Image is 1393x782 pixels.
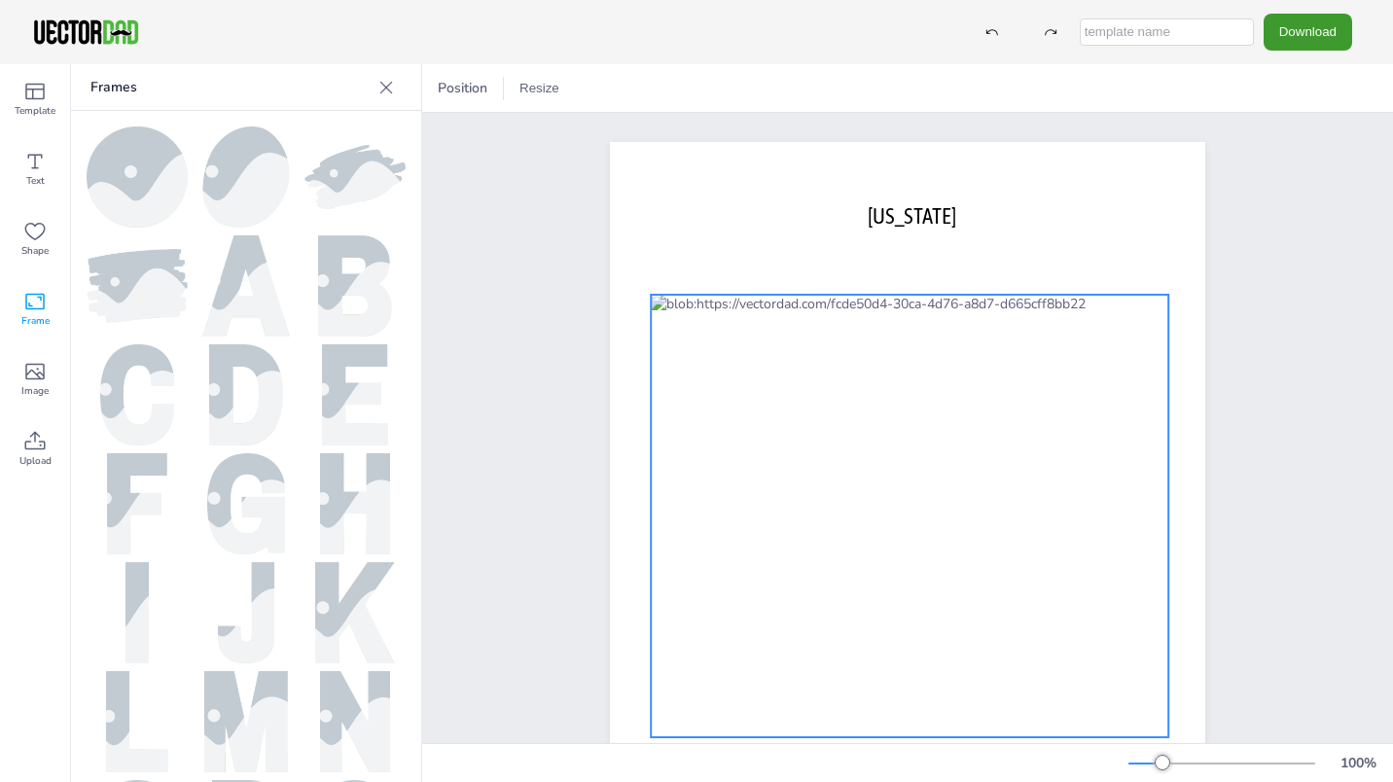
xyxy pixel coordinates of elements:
[512,73,567,104] button: Resize
[209,344,282,445] img: D.png
[19,453,52,469] span: Upload
[21,313,50,329] span: Frame
[1264,14,1352,50] button: Download
[204,671,288,772] img: M.png
[106,671,168,772] img: L.png
[107,453,167,554] img: F.png
[318,235,391,337] img: B.png
[15,103,55,119] span: Template
[207,453,285,554] img: G.png
[31,18,141,47] img: VectorDad-1.png
[87,249,188,323] img: frame2.png
[434,79,491,97] span: Position
[218,562,275,663] img: J.png
[100,344,175,445] img: C.png
[315,562,395,663] img: K.png
[125,562,149,663] img: I.png
[26,173,45,189] span: Text
[304,145,406,210] img: frame1.png
[87,126,188,228] img: circle.png
[21,243,49,259] span: Shape
[202,126,289,228] img: oval.png
[21,383,49,399] span: Image
[90,64,371,111] p: Frames
[322,344,388,445] img: E.png
[320,671,390,772] img: N.png
[1080,18,1254,46] input: template name
[202,235,290,337] img: A.png
[1335,754,1381,772] div: 100 %
[868,203,956,229] span: [US_STATE]
[320,453,390,554] img: H.png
